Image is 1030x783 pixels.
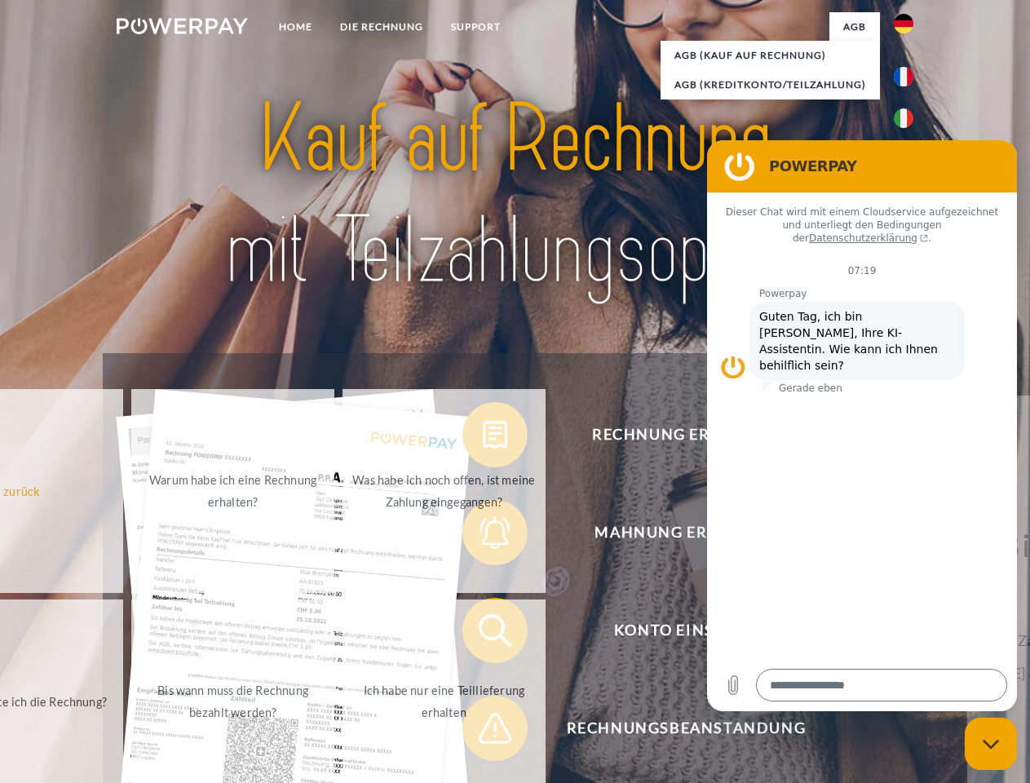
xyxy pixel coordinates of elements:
[117,18,248,34] img: logo-powerpay-white.svg
[141,679,325,723] div: Bis wann muss die Rechnung bezahlt werden?
[437,12,515,42] a: SUPPORT
[894,67,913,86] img: fr
[326,12,437,42] a: DIE RECHNUNG
[156,78,874,312] img: title-powerpay_de.svg
[352,679,536,723] div: Ich habe nur eine Teillieferung erhalten
[462,696,886,761] button: Rechnungsbeanstandung
[707,140,1017,711] iframe: Messaging-Fenster
[661,70,880,100] a: AGB (Kreditkonto/Teilzahlung)
[829,12,880,42] a: agb
[965,718,1017,770] iframe: Schaltfläche zum Öffnen des Messaging-Fensters; Konversation läuft
[661,41,880,70] a: AGB (Kauf auf Rechnung)
[462,598,886,663] button: Konto einsehen
[486,598,886,663] span: Konto einsehen
[352,469,536,513] div: Was habe ich noch offen, ist meine Zahlung eingegangen?
[894,108,913,128] img: it
[141,469,325,513] div: Warum habe ich eine Rechnung erhalten?
[894,14,913,33] img: de
[343,389,546,593] a: Was habe ich noch offen, ist meine Zahlung eingegangen?
[486,696,886,761] span: Rechnungsbeanstandung
[265,12,326,42] a: Home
